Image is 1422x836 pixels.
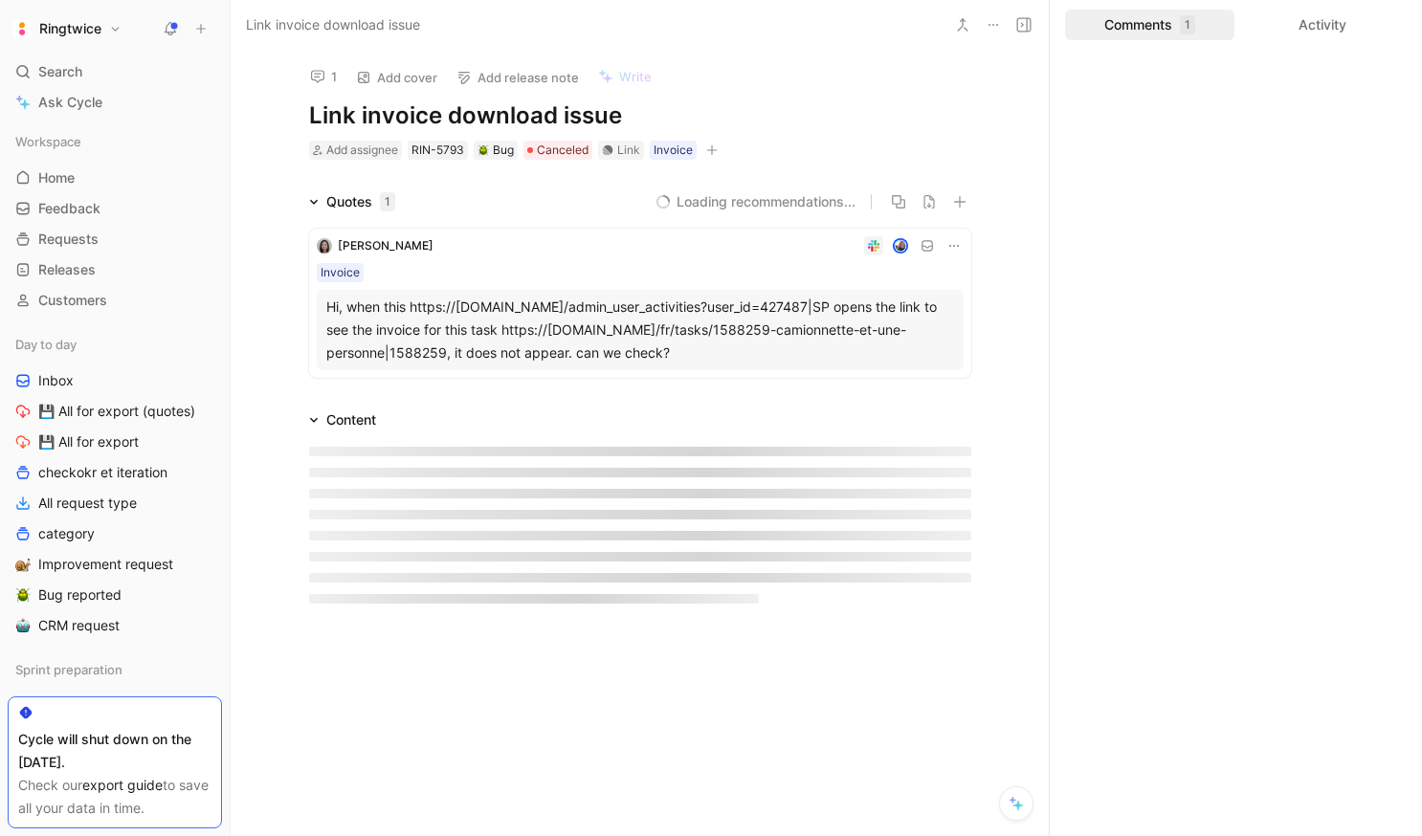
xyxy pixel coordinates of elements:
[8,366,222,395] a: Inbox
[8,255,222,284] a: Releases
[8,611,222,640] a: 🤖CRM request
[523,141,592,160] div: Canceled
[338,238,433,253] span: [PERSON_NAME]
[38,555,173,574] span: Improvement request
[38,199,100,218] span: Feedback
[301,190,403,213] div: Quotes1
[589,63,660,90] button: Write
[478,141,514,160] div: Bug
[15,587,31,603] img: 🪲
[347,64,446,91] button: Add cover
[8,519,222,548] a: category
[38,60,82,83] span: Search
[537,141,589,160] span: Canceled
[1065,10,1234,40] div: Comments1
[1238,10,1408,40] div: Activity
[38,524,95,543] span: category
[8,225,222,253] a: Requests
[38,402,195,421] span: 💾 All for export (quotes)
[38,168,75,187] span: Home
[8,458,222,487] a: checkokr et iteration
[326,408,376,431] div: Content
[8,286,222,315] a: Customers
[8,330,222,640] div: Day to dayInbox💾 All for export (quotes)💾 All for exportcheckokr et iterationAll request typecate...
[301,408,384,431] div: Content
[38,260,96,279] span: Releases
[15,132,81,151] span: Workspace
[8,57,222,86] div: Search
[15,660,122,679] span: Sprint preparation
[18,774,211,820] div: Check our to save all your data in time.
[15,335,77,354] span: Day to day
[8,550,222,579] a: 🐌Improvement request
[8,489,222,517] a: All request type
[894,240,906,253] img: avatar
[619,68,652,85] span: Write
[8,655,222,812] div: Sprint preparationVoice-of-CustomersPlan in the sprint♟️Candidate for next sprint🤖Grooming
[326,296,954,364] div: Hi, when this https://[DOMAIN_NAME]/admin_user_activities?user_id=427487|SP opens the link to see...
[380,192,395,211] div: 1
[15,618,31,633] img: 🤖
[309,100,971,131] h1: Link invoice download issue
[317,238,332,253] img: 6507430703168_ab2bb11a4ae4e439b234_192.jpg
[8,15,126,42] button: RingtwiceRingtwice
[411,141,464,160] div: RIN-5793
[8,164,222,192] a: Home
[478,144,489,156] img: 🪲
[11,614,34,637] button: 🤖
[38,494,137,513] span: All request type
[326,190,395,213] div: Quotes
[8,330,222,359] div: Day to day
[11,553,34,576] button: 🐌
[1180,15,1195,34] div: 1
[8,428,222,456] a: 💾 All for export
[82,777,163,793] a: export guide
[38,91,102,114] span: Ask Cycle
[8,581,222,609] a: 🪲Bug reported
[38,230,99,249] span: Requests
[12,19,32,38] img: Ringtwice
[11,583,34,606] button: 🪲
[617,141,640,160] div: Link
[8,692,222,720] a: Voice-of-Customers
[654,141,693,160] div: Invoice
[448,64,588,91] button: Add release note
[8,655,222,684] div: Sprint preparation
[246,13,420,36] span: Link invoice download issue
[18,728,211,774] div: Cycle will shut down on the [DATE].
[38,432,139,451] span: 💾 All for export
[15,557,31,572] img: 🐌
[474,141,518,160] div: 🪲Bug
[8,194,222,223] a: Feedback
[38,371,74,390] span: Inbox
[38,291,107,310] span: Customers
[8,397,222,426] a: 💾 All for export (quotes)
[655,190,855,213] button: Loading recommendations...
[326,143,398,157] span: Add assignee
[39,20,101,37] h1: Ringtwice
[301,63,345,90] button: 1
[8,88,222,117] a: Ask Cycle
[8,127,222,156] div: Workspace
[38,616,120,635] span: CRM request
[38,463,167,482] span: checkokr et iteration
[321,263,360,282] div: Invoice
[38,585,122,605] span: Bug reported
